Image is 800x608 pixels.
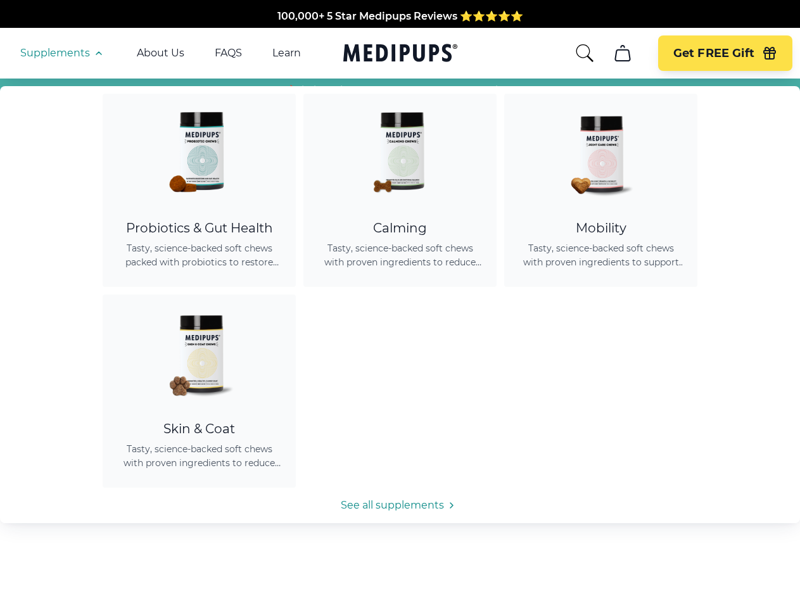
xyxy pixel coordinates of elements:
span: Supplements [20,47,90,60]
a: Probiotic Dog Chews - MedipupsProbiotics & Gut HealthTasty, science-backed soft chews packed with... [103,94,296,287]
div: Probiotics & Gut Health [118,220,281,236]
span: Get FREE Gift [673,46,754,61]
a: Calming Dog Chews - MedipupsCalmingTasty, science-backed soft chews with proven ingredients to re... [303,94,497,287]
img: Joint Care Chews - Medipups [544,94,658,208]
button: search [575,43,595,63]
img: Calming Dog Chews - Medipups [343,94,457,208]
a: Skin & Coat Chews - MedipupsSkin & CoatTasty, science-backed soft chews with proven ingredients t... [103,294,296,488]
img: Skin & Coat Chews - Medipups [143,294,257,408]
a: Medipups [343,41,457,67]
div: Mobility [519,220,682,236]
a: About Us [137,47,184,60]
span: Made In The [GEOGRAPHIC_DATA] from domestic & globally sourced ingredients [189,25,611,37]
span: Tasty, science-backed soft chews with proven ingredients to support joint health, improve mobilit... [519,241,682,269]
div: Skin & Coat [118,421,281,437]
span: Tasty, science-backed soft chews with proven ingredients to reduce anxiety, promote relaxation, a... [319,241,481,269]
button: Get FREE Gift [658,35,792,71]
div: Calming [319,220,481,236]
img: Probiotic Dog Chews - Medipups [143,94,257,208]
a: Joint Care Chews - MedipupsMobilityTasty, science-backed soft chews with proven ingredients to su... [504,94,697,287]
span: 100,000+ 5 Star Medipups Reviews ⭐️⭐️⭐️⭐️⭐️ [277,10,523,22]
span: Tasty, science-backed soft chews packed with probiotics to restore gut balance, ease itching, sup... [118,241,281,269]
button: cart [607,38,638,68]
a: Learn [272,47,301,60]
a: FAQS [215,47,242,60]
span: Tasty, science-backed soft chews with proven ingredients to reduce shedding, promote healthy skin... [118,442,281,470]
button: Supplements [20,46,106,61]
